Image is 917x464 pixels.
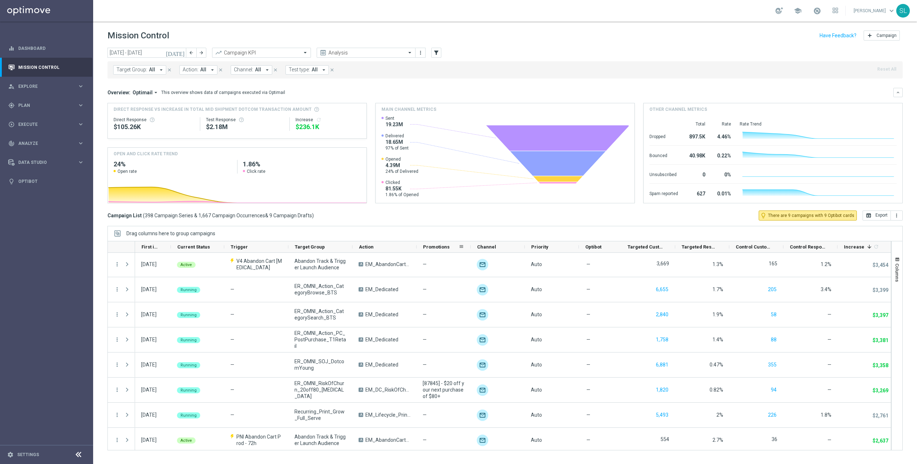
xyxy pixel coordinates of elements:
[769,260,777,267] label: 165
[477,334,488,346] img: Optimail
[8,160,85,165] div: Data Studio keyboard_arrow_right
[177,336,200,343] colored-tag: Running
[114,311,120,318] i: more_vert
[655,411,669,420] button: 5,493
[317,48,416,58] ng-select: Analysis
[8,172,84,191] div: Optibot
[894,264,900,282] span: Columns
[8,122,85,127] button: play_circle_outline Execute keyboard_arrow_right
[896,90,901,95] i: keyboard_arrow_down
[18,58,84,77] a: Mission Control
[215,49,222,56] i: trending_up
[18,39,84,58] a: Dashboard
[531,312,542,317] span: Auto
[655,285,669,294] button: 6,655
[359,287,363,292] span: A
[655,335,669,344] button: 1,758
[710,362,723,368] span: 0.47%
[177,311,200,318] colored-tag: Running
[687,121,705,127] div: Total
[873,262,888,268] p: $3,454
[330,67,335,72] i: close
[18,122,77,127] span: Execute
[359,312,363,317] span: A
[165,48,186,58] button: [DATE]
[167,67,172,72] i: close
[477,259,488,270] div: Optimail
[8,159,77,166] div: Data Studio
[873,287,888,293] p: $3,399
[359,337,363,342] span: A
[531,287,542,292] span: Auto
[243,160,361,169] h2: 1.86%
[107,30,169,41] h1: Mission Control
[770,385,777,394] button: 94
[230,287,234,292] span: —
[143,212,145,219] span: (
[687,187,705,199] div: 627
[365,261,411,267] span: EM_AbandonCart_T3
[77,121,84,128] i: keyboard_arrow_right
[234,67,253,73] span: Channel:
[359,413,363,417] span: A
[585,244,601,250] span: Optibot
[385,192,419,198] span: 1.86% of Opened
[177,361,200,368] colored-tag: Running
[114,412,120,418] button: more_vert
[8,179,85,184] div: lightbulb Optibot
[18,84,77,89] span: Explore
[200,67,206,73] span: All
[863,210,891,221] button: open_in_browser Export
[385,145,409,151] span: 97% of Sent
[230,312,234,317] span: —
[365,361,398,368] span: EM_Dedicated
[790,244,825,250] span: Control Response Rate
[714,149,731,161] div: 0.22%
[113,65,166,75] button: Target Group: All arrow_drop_down
[767,285,777,294] button: 205
[586,361,590,368] span: —
[385,169,418,174] span: 24% of Delivered
[8,121,77,128] div: Execute
[114,261,120,267] button: more_vert
[206,117,283,123] div: Test Response
[655,360,669,369] button: 6,881
[141,286,157,293] div: 18 Aug 2025, Monday
[712,312,723,317] span: 1.9%
[423,380,465,399] span: [87845] - $20 off your next purchase of $80+
[116,67,147,73] span: Target Group:
[133,89,153,96] span: Optimail
[114,286,120,293] i: more_vert
[289,67,310,73] span: Test type:
[767,360,777,369] button: 355
[166,49,185,56] i: [DATE]
[714,168,731,180] div: 0%
[114,117,194,123] div: Direct Response
[114,361,120,368] i: more_vert
[531,261,542,267] span: Auto
[867,33,873,38] i: add
[230,362,234,368] span: —
[477,384,488,396] div: Optimail
[8,83,15,90] i: person_search
[655,310,669,319] button: 2,840
[423,336,427,343] span: —
[8,102,77,109] div: Plan
[218,67,223,72] i: close
[477,244,496,250] span: Channel
[114,336,120,343] i: more_vert
[181,288,197,292] span: Running
[649,130,678,142] div: Dropped
[114,437,120,443] button: more_vert
[8,46,85,51] div: equalizer Dashboard
[827,387,831,393] span: —
[767,411,777,420] button: 226
[385,162,418,169] span: 4.39M
[114,151,178,157] h4: OPEN AND CLICK RATE TREND
[872,243,879,251] span: Calculate column
[177,261,196,268] colored-tag: Active
[8,83,77,90] div: Explore
[477,359,488,371] div: Optimail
